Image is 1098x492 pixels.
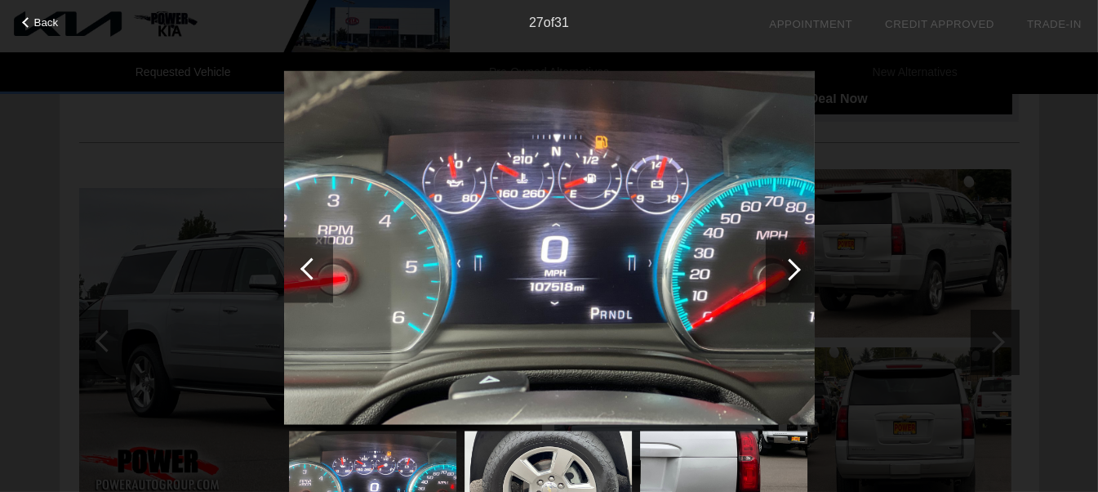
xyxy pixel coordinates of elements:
[284,70,815,424] img: 0afbff6515904fbf9056581c11744f50.jpg
[529,16,544,29] span: 27
[1027,18,1082,30] a: Trade-In
[34,16,59,29] span: Back
[554,16,569,29] span: 31
[885,18,994,30] a: Credit Approved
[769,18,852,30] a: Appointment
